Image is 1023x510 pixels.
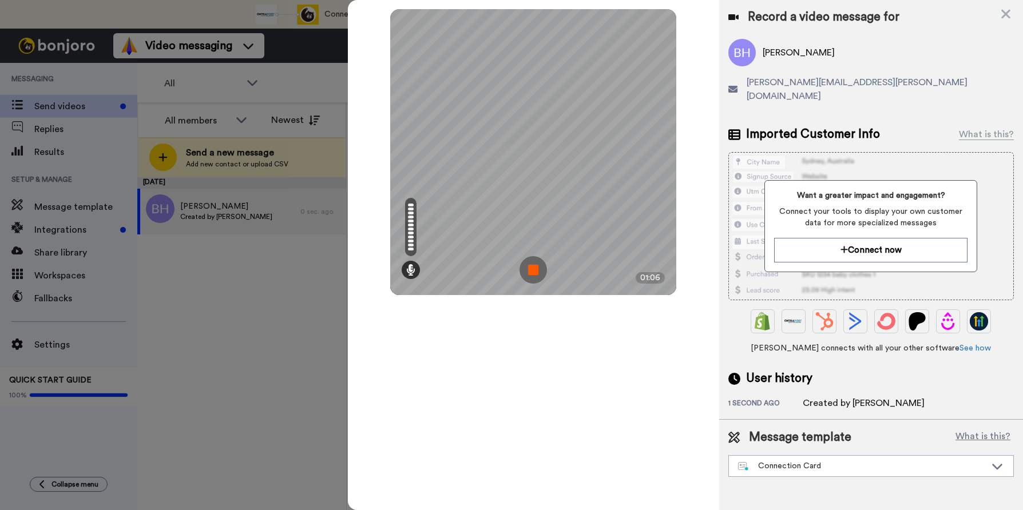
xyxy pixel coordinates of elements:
[746,126,880,143] span: Imported Customer Info
[959,344,991,352] a: See how
[774,206,968,229] span: Connect your tools to display your own customer data for more specialized messages
[784,312,803,330] img: Ontraport
[774,190,968,201] span: Want a greater impact and engagement?
[908,312,926,330] img: Patreon
[749,429,851,446] span: Message template
[815,312,834,330] img: Hubspot
[728,342,1014,354] span: [PERSON_NAME] connects with all your other software
[959,127,1014,141] div: What is this?
[636,272,665,284] div: 01:06
[877,312,895,330] img: ConvertKit
[520,256,547,284] img: ic_record_stop.svg
[774,238,968,262] button: Connect now
[939,312,957,330] img: Drip
[846,312,865,330] img: ActiveCampaign
[738,462,749,471] img: nextgen-template.svg
[970,312,988,330] img: GoHighLevel
[738,460,986,472] div: Connection Card
[803,396,925,410] div: Created by [PERSON_NAME]
[754,312,772,330] img: Shopify
[952,429,1014,446] button: What is this?
[728,399,803,410] div: 1 second ago
[746,370,812,387] span: User history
